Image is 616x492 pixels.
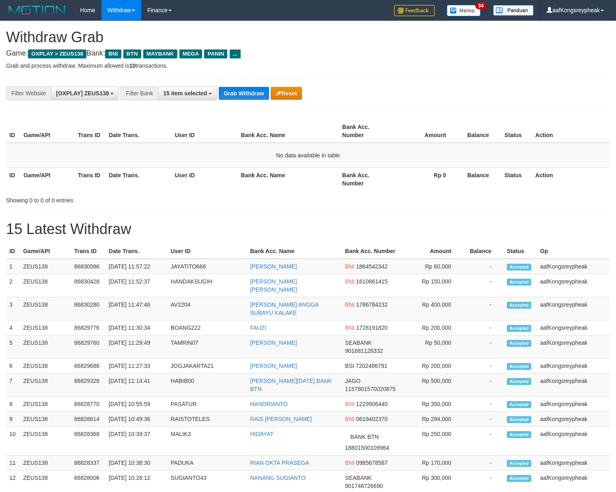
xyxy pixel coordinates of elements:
a: [PERSON_NAME] ANGGA SUBAYU KALAKE [250,301,319,316]
td: - [463,455,504,471]
td: 86830280 [71,297,106,320]
h4: Game: Bank: [6,49,610,58]
td: AV2204 [168,297,247,320]
td: Rp 294,000 [403,412,463,427]
td: - [463,335,504,359]
td: aafKongsreypheak [537,259,610,274]
th: Date Trans. [106,168,172,191]
h1: 15 Latest Withdraw [6,221,610,237]
td: aafKongsreypheak [537,320,610,335]
th: Trans ID [75,168,106,191]
td: Rp 200,000 [403,320,463,335]
td: [DATE] 11:14:41 [106,374,168,397]
th: User ID [172,168,238,191]
button: 15 item selected [158,86,217,100]
img: panduan.png [493,5,534,16]
th: Date Trans. [106,120,172,143]
th: Action [532,168,610,191]
td: Rp 250,000 [403,427,463,455]
th: Status [501,168,532,191]
td: Rp 150,000 [403,274,463,297]
td: ZEUS138 [20,259,71,274]
td: 5 [6,335,20,359]
td: 2 [6,274,20,297]
div: Filter Website [6,86,51,100]
td: 9 [6,412,20,427]
a: [PERSON_NAME] [250,339,297,346]
td: 7 [6,374,20,397]
td: 86829776 [71,320,106,335]
td: - [463,412,504,427]
a: [PERSON_NAME][DATE] BANK BTN [250,378,332,392]
td: [DATE] 11:57:22 [106,259,168,274]
a: RIAN OKTA PRASEGA [250,460,309,466]
td: 86828614 [71,412,106,427]
span: BANK BTN [345,430,384,444]
td: - [463,397,504,412]
td: aafKongsreypheak [537,359,610,374]
td: aafKongsreypheak [537,297,610,320]
span: Copy 0985678587 to clipboard [356,460,388,466]
td: 11 [6,455,20,471]
th: Balance [463,244,504,259]
td: ZEUS138 [20,412,71,427]
span: BNI [345,324,354,331]
th: Game/API [20,120,75,143]
td: 86828337 [71,455,106,471]
a: [PERSON_NAME] [250,363,297,369]
span: 34 [475,2,486,9]
button: Grab Withdraw [219,87,269,100]
td: 4 [6,320,20,335]
th: ID [6,168,20,191]
td: 1 [6,259,20,274]
h1: Withdraw Grab [6,29,610,45]
th: Balance [458,168,501,191]
td: - [463,427,504,455]
span: Copy 1864542342 to clipboard [356,263,388,270]
span: Copy 1157801570020875 to clipboard [345,386,396,392]
th: ID [6,120,20,143]
td: - [463,359,504,374]
td: 86830586 [71,259,106,274]
span: Accepted [507,378,531,385]
td: Rp 200,000 [403,359,463,374]
td: JAYATITO666 [168,259,247,274]
span: SEABANK [345,339,372,346]
span: Accepted [507,416,531,423]
span: Accepted [507,340,531,347]
td: aafKongsreypheak [537,412,610,427]
span: BTN [123,49,141,58]
strong: 10 [129,62,136,69]
span: Accepted [507,475,531,482]
span: 15 item selected [163,90,207,97]
span: MAYBANK [143,49,177,58]
img: MOTION_logo.png [6,4,68,16]
span: [OXPLAY] ZEUS138 [56,90,109,97]
th: Bank Acc. Name [247,244,342,259]
td: 3 [6,297,20,320]
th: User ID [172,120,238,143]
td: 86828368 [71,427,106,455]
td: ZEUS138 [20,274,71,297]
span: PANIN [204,49,227,58]
th: Balance [458,120,501,143]
th: Amount [403,244,463,259]
td: 86829686 [71,359,106,374]
td: 8 [6,397,20,412]
th: Rp 0 [393,168,458,191]
td: ZEUS138 [20,397,71,412]
td: 86830428 [71,274,106,297]
td: - [463,259,504,274]
td: [DATE] 10:38:30 [106,455,168,471]
th: Trans ID [71,244,106,259]
span: Accepted [507,431,531,438]
span: Copy 1728191820 to clipboard [356,324,388,331]
span: Accepted [507,302,531,309]
td: Rp 350,000 [403,397,463,412]
span: OXPLAY > ZEUS138 [28,49,86,58]
td: Rp 60,000 [403,259,463,274]
td: - [463,274,504,297]
button: Reset [271,87,302,100]
span: BNI [345,301,354,308]
p: Grab and process withdraw. Maximum allowed is transactions. [6,62,610,70]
